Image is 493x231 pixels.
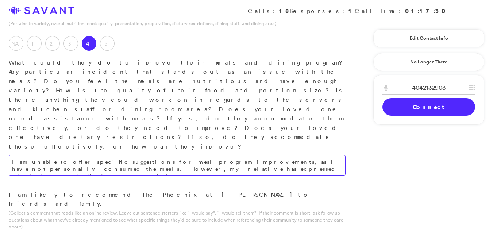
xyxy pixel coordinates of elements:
[63,36,78,51] label: 3
[405,7,448,15] strong: 01:17:30
[82,36,96,51] label: 4
[9,190,346,209] p: I am likely to recommend The Phoenix at [PERSON_NAME] to friends and family.
[279,7,290,15] strong: 18
[348,7,355,15] strong: 1
[45,36,60,51] label: 2
[9,20,346,27] p: (Pertains to variety, overall nutrition, cook quality, presentation, preparation, dietary restric...
[27,36,42,51] label: 1
[9,209,346,231] p: (Collect a comment that reads like an online review. Leave out sentence starters like "I would sa...
[382,32,475,44] a: Edit Contact Info
[9,36,23,51] label: NA
[9,58,346,151] p: What could they do to improve their meals and dining program? Any particular incident that stands...
[100,36,115,51] label: 5
[373,53,484,71] a: No Longer There
[382,98,475,116] a: Connect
